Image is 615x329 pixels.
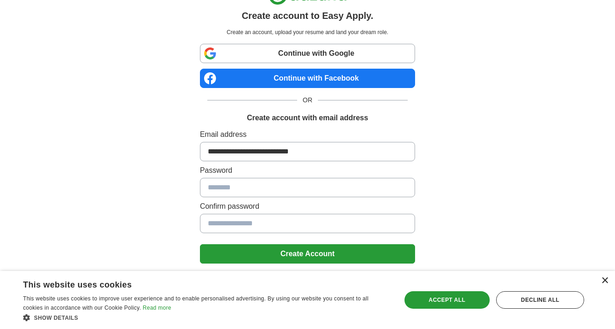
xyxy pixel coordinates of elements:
[23,276,367,290] div: This website uses cookies
[200,69,415,88] a: Continue with Facebook
[247,112,368,123] h1: Create account with email address
[202,28,413,36] p: Create an account, upload your resume and land your dream role.
[200,165,415,176] label: Password
[200,44,415,63] a: Continue with Google
[200,129,415,140] label: Email address
[601,277,608,284] div: Close
[496,291,584,309] div: Decline all
[200,244,415,264] button: Create Account
[297,95,318,105] span: OR
[23,295,369,311] span: This website uses cookies to improve user experience and to enable personalised advertising. By u...
[242,9,374,23] h1: Create account to Easy Apply.
[23,313,390,322] div: Show details
[34,315,78,321] span: Show details
[404,291,490,309] div: Accept all
[143,305,171,311] a: Read more, opens a new window
[200,201,415,212] label: Confirm password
